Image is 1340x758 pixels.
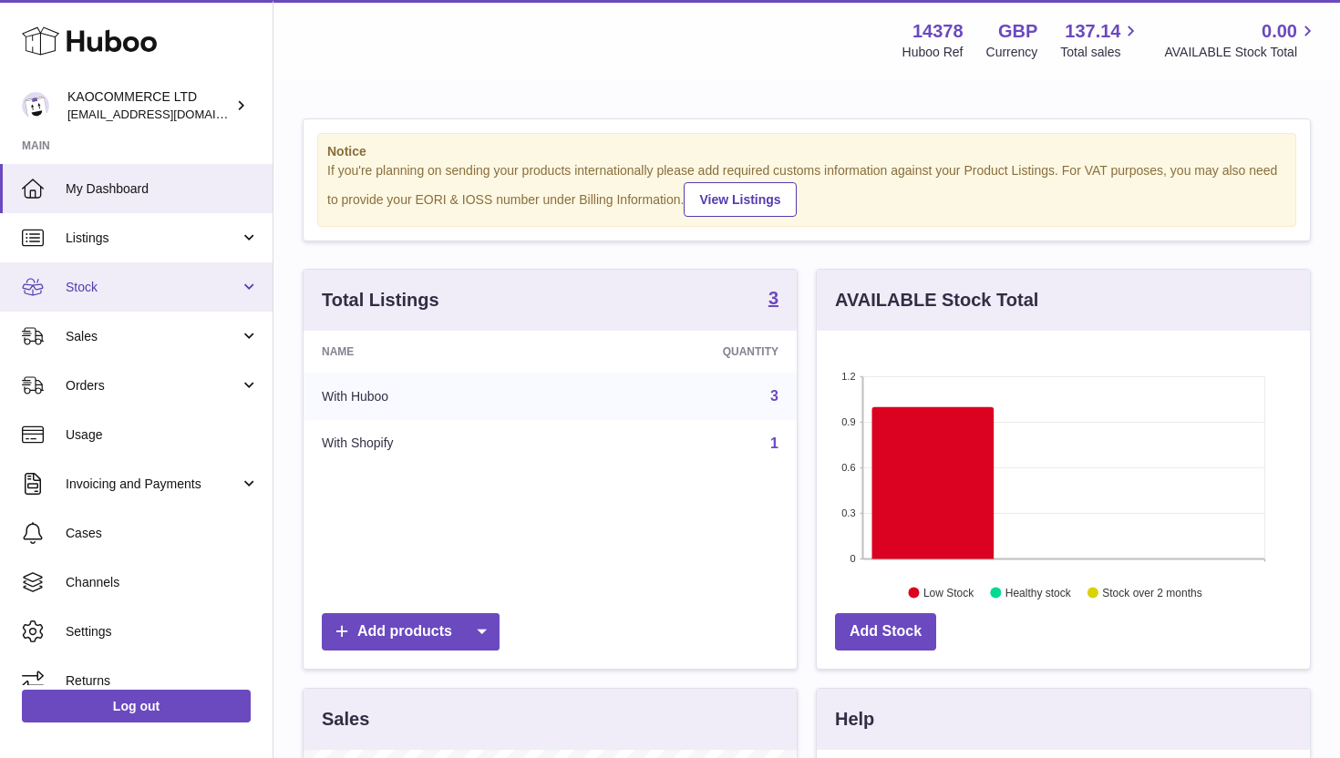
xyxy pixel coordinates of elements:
[1060,19,1141,61] a: 137.14 Total sales
[912,19,964,44] strong: 14378
[67,88,232,123] div: KAOCOMMERCE LTD
[66,525,259,542] span: Cases
[1262,19,1297,44] span: 0.00
[66,574,259,591] span: Channels
[66,476,240,493] span: Invoicing and Payments
[841,462,855,473] text: 0.6
[770,435,778,451] a: 1
[66,279,240,296] span: Stock
[850,553,855,564] text: 0
[835,613,936,650] a: Add Stock
[66,328,240,345] span: Sales
[66,377,240,394] span: Orders
[570,331,797,373] th: Quantity
[304,373,570,420] td: With Huboo
[841,416,855,427] text: 0.9
[1164,44,1318,61] span: AVAILABLE Stock Total
[304,420,570,467] td: With Shopify
[66,180,259,198] span: My Dashboard
[998,19,1037,44] strong: GBP
[322,707,369,732] h3: Sales
[66,230,240,247] span: Listings
[841,507,855,518] text: 0.3
[304,331,570,373] th: Name
[22,92,49,119] img: hello@lunera.co.uk
[327,143,1286,160] strong: Notice
[66,672,259,690] span: Returns
[841,371,855,382] text: 1.2
[768,289,778,307] strong: 3
[66,426,259,444] span: Usage
[986,44,1038,61] div: Currency
[835,288,1038,312] h3: AVAILABLE Stock Total
[835,707,874,732] h3: Help
[66,623,259,640] span: Settings
[1005,586,1072,599] text: Healthy stock
[22,690,251,722] a: Log out
[902,44,964,61] div: Huboo Ref
[67,107,268,121] span: [EMAIL_ADDRESS][DOMAIN_NAME]
[1102,586,1201,599] text: Stock over 2 months
[322,288,439,312] h3: Total Listings
[327,162,1286,217] div: If you're planning on sending your products internationally please add required customs informati...
[923,586,974,599] text: Low Stock
[684,182,796,217] a: View Listings
[768,289,778,311] a: 3
[1065,19,1120,44] span: 137.14
[1060,44,1141,61] span: Total sales
[322,613,500,650] a: Add products
[1164,19,1318,61] a: 0.00 AVAILABLE Stock Total
[770,388,778,404] a: 3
